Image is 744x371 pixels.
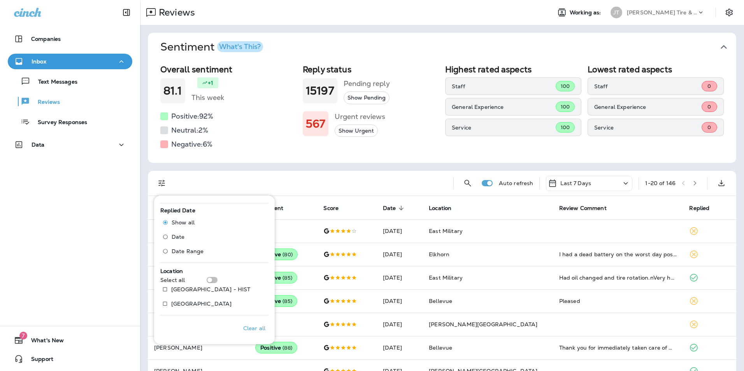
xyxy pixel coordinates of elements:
td: [DATE] [377,243,423,266]
td: [DATE] [377,336,423,359]
span: 100 [561,124,570,131]
p: Clear all [243,325,265,331]
h5: Neutral: 2 % [171,124,208,136]
div: 1 - 20 of 146 [645,180,676,186]
span: [PERSON_NAME][GEOGRAPHIC_DATA] [429,321,537,328]
span: Show all [172,219,195,226]
p: Last 7 Days [560,180,591,186]
button: What's This? [217,41,263,52]
button: Text Messages [8,73,132,89]
h1: Sentiment [160,40,263,54]
span: Score [323,205,349,212]
div: Thank you for immediately taken care of my tire so I can get back to work!! Very much appreciated!! [559,344,677,352]
button: Export as CSV [714,175,729,191]
span: Date [383,205,396,212]
button: 7What's New [8,332,132,348]
span: Replied [689,205,709,212]
h5: This week [191,91,224,104]
td: -- [249,313,317,336]
p: Data [32,142,45,148]
div: Positive [255,342,297,353]
button: Clear all [240,318,268,338]
span: 0 [707,83,711,89]
span: Review Comment [559,205,607,212]
p: Service [594,124,702,131]
button: Settings [722,5,736,19]
div: Had oil changed and tire rotation.nVery happy with service and they were very prompt. We always g... [559,274,677,282]
span: 100 [561,103,570,110]
span: Bellevue [429,297,452,304]
div: Positive [255,295,297,307]
span: Support [23,356,53,365]
td: [DATE] [377,266,423,289]
p: Staff [594,83,702,89]
div: Pleased [559,297,677,305]
div: I had a dead battery on the worst day possible with lots of appointments. Called Jensen’s. Change... [559,250,677,258]
h1: 15197 [306,84,334,97]
span: Working as: [570,9,603,16]
span: Elkhorn [429,251,449,258]
h5: Pending reply [344,77,390,90]
p: Survey Responses [30,119,87,126]
p: Inbox [32,58,46,65]
span: East Military [429,227,463,234]
button: Survey Responses [8,114,132,130]
div: What's This? [219,43,261,50]
span: Date [172,234,185,240]
span: 0 [707,124,711,131]
h5: Negative: 6 % [171,138,212,150]
h5: Positive: 92 % [171,110,213,122]
span: 100 [561,83,570,89]
span: Replied Date [160,207,195,214]
td: [DATE] [377,313,423,336]
button: Show Urgent [335,124,378,137]
button: Reviews [8,93,132,110]
td: [DATE] [377,219,423,243]
span: Score [323,205,339,212]
button: Companies [8,31,132,47]
p: +1 [208,79,213,87]
span: Location [429,205,451,212]
span: Date Range [172,248,204,254]
p: [PERSON_NAME] Tire & Auto [627,9,697,16]
p: Companies [31,36,61,42]
span: What's New [23,337,64,346]
p: Staff [452,83,556,89]
button: Show Pending [344,91,390,104]
p: Service [452,124,556,131]
button: Data [8,137,132,152]
span: East Military [429,274,463,281]
span: Location [429,205,461,212]
p: Reviews [30,99,60,106]
p: [PERSON_NAME] [154,345,243,351]
div: Positive [255,272,297,283]
button: Collapse Sidebar [116,5,137,20]
p: [GEOGRAPHIC_DATA] [171,301,232,307]
p: General Experience [452,104,556,110]
td: -- [249,219,317,243]
h2: Overall sentiment [160,65,297,74]
span: 7 [19,332,27,339]
span: Replied [689,205,719,212]
h2: Lowest rated aspects [588,65,724,74]
p: General Experience [594,104,702,110]
p: Auto refresh [499,180,533,186]
span: Date [383,205,406,212]
button: Support [8,351,132,367]
span: Review Comment [559,205,617,212]
p: Text Messages [30,79,77,86]
span: Location [160,268,183,275]
h2: Highest rated aspects [445,65,581,74]
h1: 567 [306,117,325,130]
button: Filters [154,175,170,191]
button: Inbox [8,54,132,69]
div: Filters [154,191,275,344]
td: [DATE] [377,289,423,313]
button: SentimentWhat's This? [154,33,742,61]
p: Reviews [156,7,195,18]
span: ( 85 ) [283,275,292,281]
span: ( 80 ) [283,251,293,258]
div: Positive [255,248,298,260]
div: JT [611,7,622,18]
h1: 81.1 [163,84,182,97]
